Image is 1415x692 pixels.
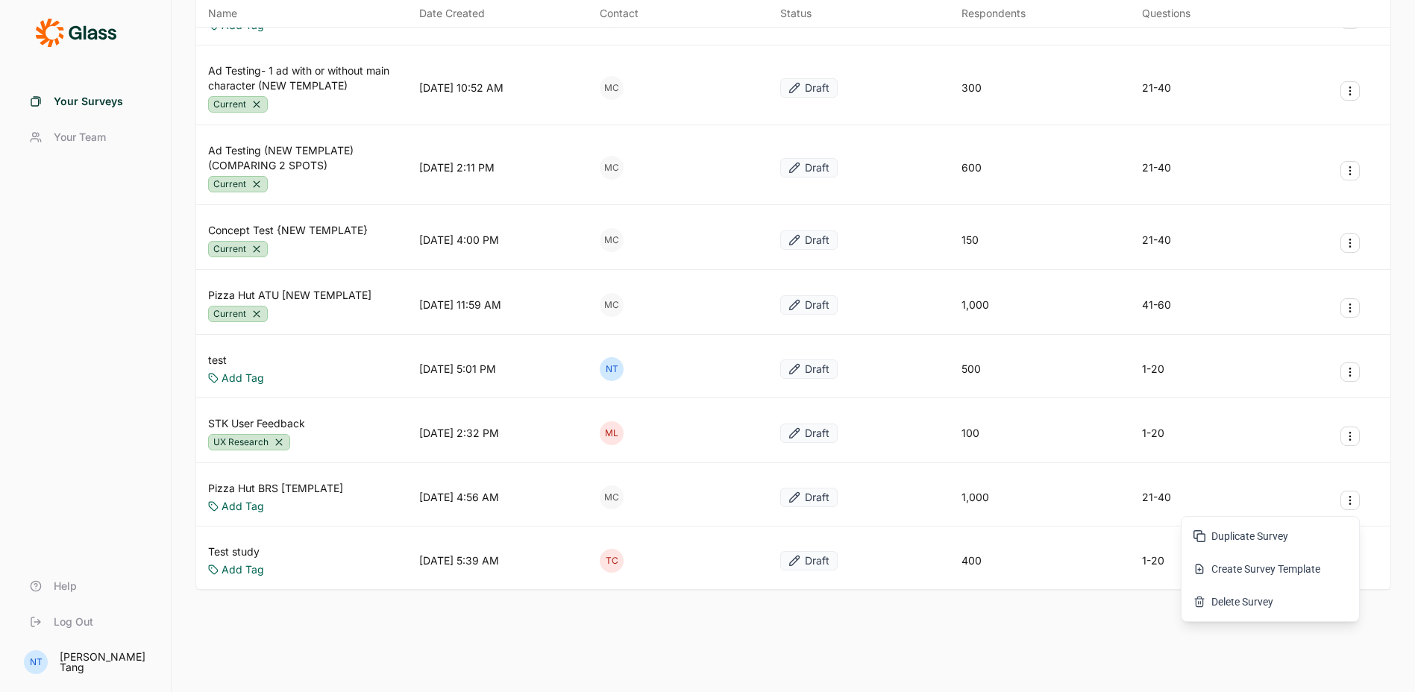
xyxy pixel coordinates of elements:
[208,6,237,21] span: Name
[1142,490,1171,505] div: 21-40
[1340,161,1360,180] button: Survey Actions
[1186,520,1355,553] button: Duplicate Survey
[222,562,264,577] a: Add Tag
[600,228,624,252] div: MC
[1142,233,1171,248] div: 21-40
[54,130,106,145] span: Your Team
[208,353,264,368] a: test
[54,94,123,109] span: Your Surveys
[1142,81,1171,95] div: 21-40
[419,553,499,568] div: [DATE] 5:39 AM
[419,233,499,248] div: [DATE] 4:00 PM
[54,579,77,594] span: Help
[600,76,624,100] div: MC
[1340,491,1360,510] button: Survey Actions
[60,652,153,673] div: [PERSON_NAME] Tang
[222,371,264,386] a: Add Tag
[961,298,989,312] div: 1,000
[208,544,264,559] a: Test study
[208,416,305,431] a: STK User Feedback
[780,295,838,315] button: Draft
[780,551,838,570] button: Draft
[600,549,624,573] div: TC
[208,481,343,496] a: Pizza Hut BRS [TEMPLATE]
[961,81,982,95] div: 300
[961,426,979,441] div: 100
[1340,233,1360,253] button: Survey Actions
[54,614,93,629] span: Log Out
[961,6,1026,21] div: Respondents
[780,230,838,250] button: Draft
[600,421,624,445] div: ML
[1340,362,1360,382] button: Survey Actions
[1340,427,1360,446] button: Survey Actions
[208,176,268,192] div: Current
[780,78,838,98] button: Draft
[600,357,624,381] div: NT
[222,499,264,514] a: Add Tag
[1142,160,1171,175] div: 21-40
[419,426,499,441] div: [DATE] 2:32 PM
[1340,298,1360,318] button: Survey Actions
[208,143,413,173] a: Ad Testing (NEW TEMPLATE) (COMPARING 2 SPOTS)
[1142,553,1164,568] div: 1-20
[1340,81,1360,101] button: Survey Actions
[961,362,981,377] div: 500
[780,359,838,379] button: Draft
[1186,585,1355,618] button: Delete Survey
[208,96,268,113] div: Current
[1142,298,1171,312] div: 41-60
[780,6,812,21] div: Status
[419,362,496,377] div: [DATE] 5:01 PM
[208,434,290,450] div: UX Research
[961,490,989,505] div: 1,000
[419,298,501,312] div: [DATE] 11:59 AM
[600,156,624,180] div: MC
[1142,362,1164,377] div: 1-20
[208,223,368,238] a: Concept Test {NEW TEMPLATE}
[1142,426,1164,441] div: 1-20
[1142,6,1190,21] div: Questions
[600,6,639,21] div: Contact
[419,6,485,21] span: Date Created
[780,488,838,507] button: Draft
[1186,553,1355,585] button: Create Survey Template
[961,160,982,175] div: 600
[780,424,838,443] button: Draft
[208,306,268,322] div: Current
[208,288,371,303] a: Pizza Hut ATU [NEW TEMPLATE]
[600,485,624,509] div: MC
[961,233,979,248] div: 150
[208,241,268,257] div: Current
[419,160,495,175] div: [DATE] 2:11 PM
[419,490,499,505] div: [DATE] 4:56 AM
[208,63,413,93] a: Ad Testing- 1 ad with or without main character (NEW TEMPLATE)
[419,81,503,95] div: [DATE] 10:52 AM
[24,650,48,674] div: NT
[600,293,624,317] div: MC
[780,158,838,177] button: Draft
[961,553,982,568] div: 400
